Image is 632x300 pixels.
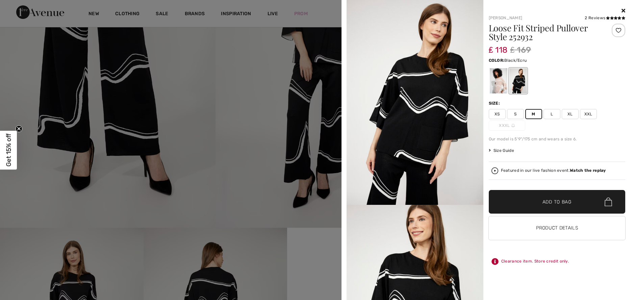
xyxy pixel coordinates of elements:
[489,100,502,106] div: Size:
[543,109,560,119] span: L
[510,44,531,56] span: ₤ 169
[489,58,505,63] span: Color:
[504,58,527,63] span: Black/Ecru
[489,255,626,268] div: Clearance item. Store credit only.
[542,198,572,206] span: Add to Bag
[489,16,523,20] a: [PERSON_NAME]
[5,134,12,167] span: Get 15% off
[489,68,507,93] div: Dune/ecru
[585,15,625,21] div: 2 Reviews
[489,24,603,41] h1: Loose Fit Striped Pullover Style 252932
[605,197,612,206] img: Bag.svg
[507,109,524,119] span: S
[570,168,606,173] strong: Watch the replay
[525,109,542,119] span: M
[509,68,527,93] div: Black/Ecru
[501,168,606,173] div: Featured in our live fashion event.
[489,38,508,55] span: ₤ 118
[562,109,579,119] span: XL
[489,109,506,119] span: XS
[580,109,597,119] span: XXL
[489,136,626,142] div: Our model is 5'9"/175 cm and wears a size 6.
[491,167,498,174] img: Watch the replay
[489,216,626,240] button: Product Details
[15,5,29,11] span: Chat
[489,147,514,154] span: Size Guide
[511,124,515,127] img: ring-m.svg
[489,120,525,131] span: XXXL
[16,125,22,132] button: Close teaser
[489,190,626,214] button: Add to Bag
